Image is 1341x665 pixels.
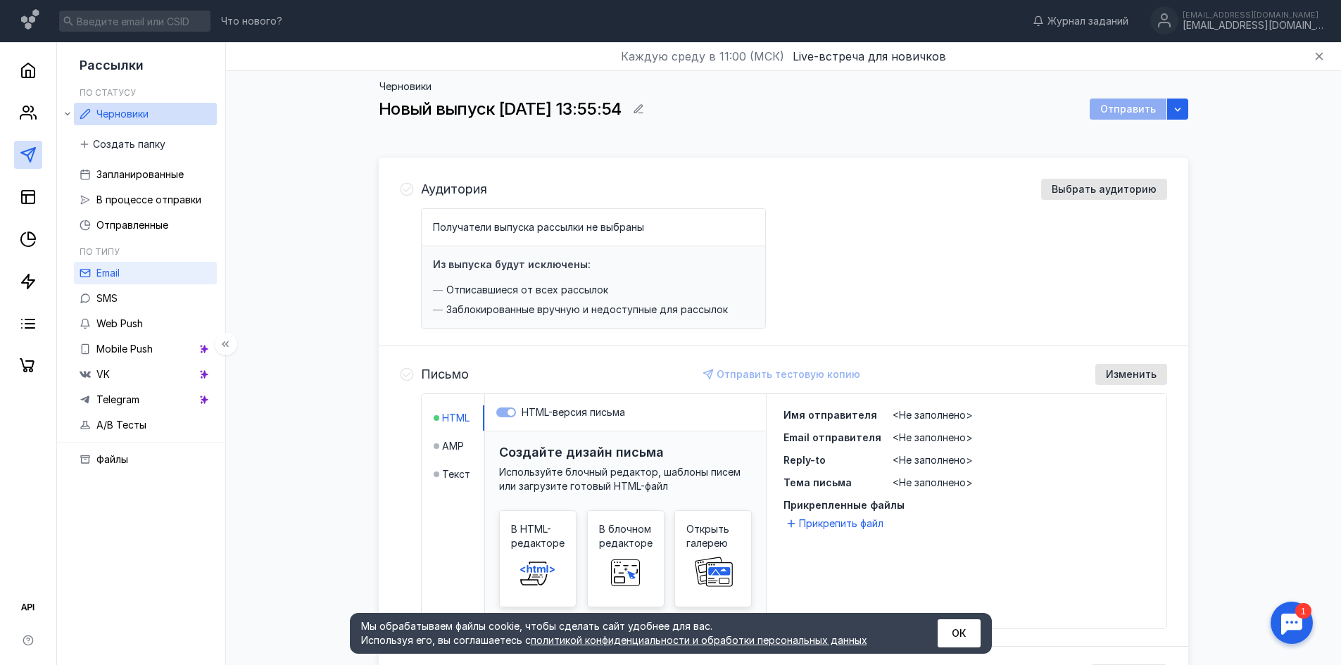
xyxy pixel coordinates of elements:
[74,134,172,155] button: Создать папку
[74,388,217,411] a: Telegram
[96,108,149,120] span: Черновики
[621,48,784,65] span: Каждую среду в 11:00 (МСК)
[442,467,470,481] span: Текст
[80,246,120,257] h5: По типу
[799,517,883,531] span: Прикрепить файл
[379,80,432,92] a: Черновики
[96,219,168,231] span: Отправленные
[80,87,136,98] h5: По статусу
[93,139,165,151] span: Создать папку
[686,522,740,550] span: Открыть галерею
[442,439,464,453] span: AMP
[1041,179,1167,200] button: Выбрать аудиторию
[214,16,289,26] a: Что нового?
[783,515,889,532] button: Прикрепить файл
[893,409,973,421] span: <Не заполнено>
[74,189,217,211] a: В процессе отправки
[96,368,110,380] span: VK
[1183,20,1323,32] div: [EMAIL_ADDRESS][DOMAIN_NAME]
[74,262,217,284] a: Email
[74,414,217,436] a: A/B Тесты
[74,363,217,386] a: VK
[361,619,903,647] div: Мы обрабатываем файлы cookie, чтобы сделать сайт удобнее для вас. Используя его, вы соглашаетесь c
[96,419,146,431] span: A/B Тесты
[783,498,1150,512] span: Прикрепленные файлы
[531,634,867,646] a: политикой конфиденциальности и обработки персональных данных
[221,16,282,26] span: Что нового?
[96,453,128,465] span: Файлы
[499,445,664,460] h3: Создайте дизайн письма
[74,163,217,186] a: Запланированные
[74,287,217,310] a: SMS
[1052,184,1157,196] span: Выбрать аудиторию
[74,214,217,236] a: Отправленные
[522,406,625,418] span: HTML-версия письма
[893,454,973,466] span: <Не заполнено>
[793,49,946,63] span: Live-встреча для новичков
[599,522,653,550] span: В блочном редакторе
[1047,14,1128,28] span: Журнал заданий
[446,283,608,297] span: Отписавшиеся от всех рассылок
[421,182,487,196] h4: Аудитория
[783,476,852,488] span: Тема письма
[793,48,946,65] button: Live-встреча для новичков
[96,194,201,205] span: В процессе отправки
[433,221,644,233] span: Получатели выпуска рассылки не выбраны
[1095,364,1167,385] button: Изменить
[80,58,144,72] span: Рассылки
[96,317,143,329] span: Web Push
[96,168,184,180] span: Запланированные
[1106,369,1157,381] span: Изменить
[511,522,565,550] span: В HTML-редакторе
[379,99,621,119] span: Новый выпуск [DATE] 13:55:54
[96,393,139,405] span: Telegram
[893,431,973,443] span: <Не заполнено>
[59,11,210,32] input: Введите email или CSID
[421,367,469,381] h4: Письмо
[96,267,120,279] span: Email
[783,431,881,443] span: Email отправителя
[1183,11,1323,19] div: [EMAIL_ADDRESS][DOMAIN_NAME]
[893,476,973,488] span: <Не заполнено>
[442,411,470,425] span: HTML
[74,448,217,471] a: Файлы
[74,312,217,335] a: Web Push
[783,454,826,466] span: Reply-to
[433,258,591,270] h4: Из выпуска будут исключены:
[783,409,877,421] span: Имя отправителя
[446,303,728,317] span: Заблокированные вручную и недоступные для рассылок
[1026,14,1135,28] a: Журнал заданий
[96,343,153,355] span: Mobile Push
[96,292,118,304] span: SMS
[74,103,217,125] a: Черновики
[499,466,741,492] span: Используйте блочный редактор, шаблоны писем или загрузите готовый HTML-файл
[74,338,217,360] a: Mobile Push
[938,619,981,647] button: ОК
[32,8,48,24] div: 1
